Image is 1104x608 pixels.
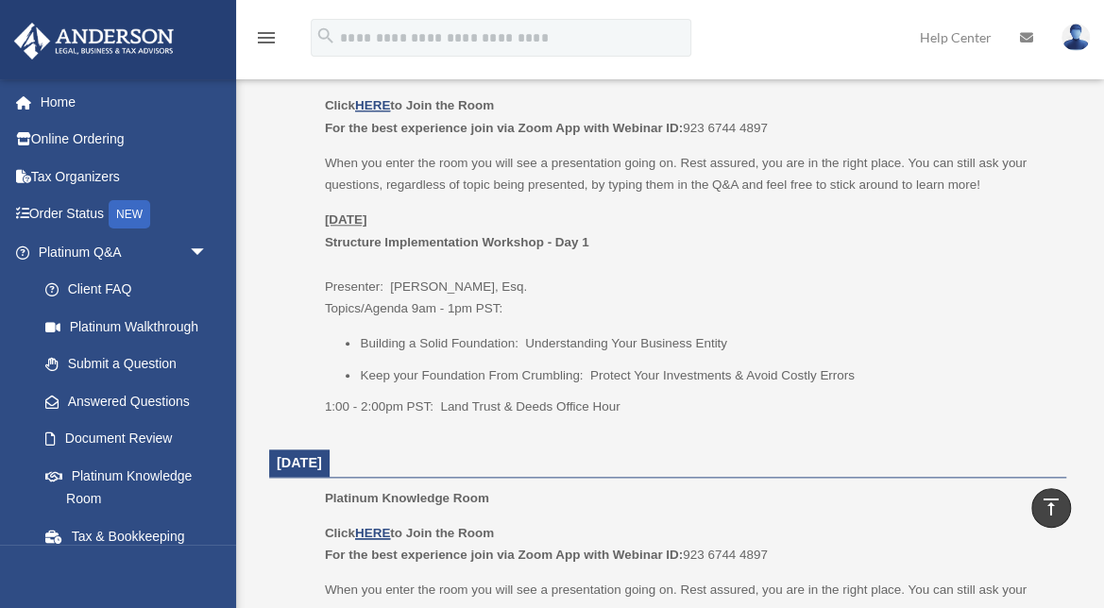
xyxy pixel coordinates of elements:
p: Presenter: [PERSON_NAME], Esq. Topics/Agenda 9am - 1pm PST: [325,209,1053,320]
a: vertical_align_top [1031,488,1071,528]
a: Platinum Q&Aarrow_drop_down [13,233,236,271]
a: Home [13,83,236,121]
u: [DATE] [325,212,367,227]
a: Order StatusNEW [13,195,236,234]
a: HERE [355,526,390,540]
a: Document Review [26,420,236,458]
a: Answered Questions [26,382,236,420]
a: Platinum Knowledge Room [26,457,227,517]
i: vertical_align_top [1040,496,1062,518]
a: Online Ordering [13,121,236,159]
b: Structure Implementation Workshop - Day 1 [325,235,589,249]
a: Tax Organizers [13,158,236,195]
li: Building a Solid Foundation: Understanding Your Business Entity [360,332,1053,355]
b: Click to Join the Room [325,526,494,540]
a: HERE [355,98,390,112]
i: search [315,25,336,46]
i: menu [255,26,278,49]
p: 923 6744 4897 [325,522,1053,566]
p: 1:00 - 2:00pm PST: Land Trust & Deeds Office Hour [325,396,1053,418]
a: menu [255,33,278,49]
b: Click to Join the Room [325,98,494,112]
img: Anderson Advisors Platinum Portal [8,23,179,59]
a: Submit a Question [26,346,236,383]
p: 923 6744 4897 [325,94,1053,139]
img: User Pic [1062,24,1090,51]
span: Platinum Knowledge Room [325,491,489,505]
div: NEW [109,200,150,228]
a: Tax & Bookkeeping Packages [26,517,236,578]
span: arrow_drop_down [189,233,227,272]
li: Keep your Foundation From Crumbling: Protect Your Investments & Avoid Costly Errors [360,364,1053,387]
p: When you enter the room you will see a presentation going on. Rest assured, you are in the right ... [325,152,1053,196]
b: For the best experience join via Zoom App with Webinar ID: [325,548,683,562]
b: For the best experience join via Zoom App with Webinar ID: [325,121,683,135]
a: Client FAQ [26,271,236,309]
span: [DATE] [277,455,322,470]
a: Platinum Walkthrough [26,308,236,346]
